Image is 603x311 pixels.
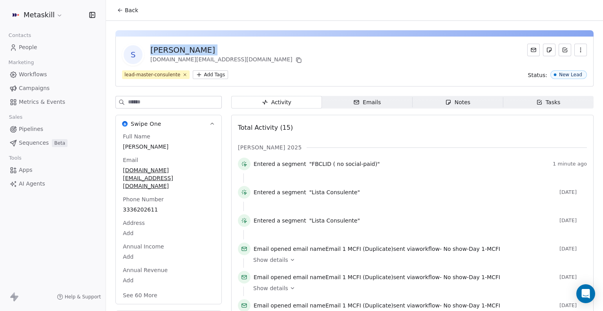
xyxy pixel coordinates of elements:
[309,217,360,225] span: "Lista Consulente"
[6,123,99,136] a: Pipelines
[19,166,33,174] span: Apps
[19,98,65,106] span: Metrics & Events
[254,245,500,253] span: email name sent via workflow -
[124,45,143,64] span: S
[150,55,303,65] div: [DOMAIN_NAME][EMAIL_ADDRESS][DOMAIN_NAME]
[112,3,143,17] button: Back
[353,98,381,107] div: Emails
[443,302,500,309] span: No show-Day 1-MCFI
[123,253,214,261] span: Add
[559,217,587,224] span: [DATE]
[121,195,165,203] span: Phone Number
[11,10,20,20] img: AVATAR%20METASKILL%20-%20Colori%20Positivo.png
[19,84,49,92] span: Campaigns
[131,120,161,128] span: Swipe One
[121,243,166,250] span: Annual Income
[6,41,99,54] a: People
[559,302,587,309] span: [DATE]
[6,68,99,81] a: Workflows
[253,284,581,292] a: Show details
[325,246,393,252] span: Email 1 MCFI (Duplicate)
[253,284,288,292] span: Show details
[123,276,214,284] span: Add
[325,274,393,280] span: Email 1 MCFI (Duplicate)
[553,161,587,167] span: 1 minute ago
[57,294,101,300] a: Help & Support
[121,132,152,140] span: Full Name
[445,98,470,107] div: Notes
[559,274,587,280] span: [DATE]
[116,115,221,132] button: Swipe OneSwipe One
[121,266,169,274] span: Annual Revenue
[576,284,595,303] div: Open Intercom Messenger
[443,246,500,252] span: No show-Day 1-MCFI
[9,8,64,22] button: Metaskill
[559,72,582,77] div: New Lead
[254,160,306,168] span: Entered a segment
[122,121,128,127] img: Swipe One
[254,302,500,309] span: email name sent via workflow -
[19,43,37,52] span: People
[536,98,561,107] div: Tasks
[19,139,49,147] span: Sequences
[238,124,293,131] span: Total Activity (15)
[5,29,35,41] span: Contacts
[19,70,47,79] span: Workflows
[443,274,500,280] span: No show-Day 1-MCFI
[24,10,55,20] span: Metaskill
[123,166,214,190] span: [DOMAIN_NAME][EMAIL_ADDRESS][DOMAIN_NAME]
[121,219,146,227] span: Address
[5,152,25,164] span: Tools
[238,144,302,151] span: [PERSON_NAME] 2025
[121,156,140,164] span: Email
[150,44,303,55] div: [PERSON_NAME]
[253,256,288,264] span: Show details
[19,125,43,133] span: Pipelines
[116,132,221,304] div: Swipe OneSwipe One
[5,111,26,123] span: Sales
[325,302,393,309] span: Email 1 MCFI (Duplicate)
[254,274,291,280] span: Email opened
[309,160,380,168] span: "FBCLID ( no social-paid)"
[559,246,587,252] span: [DATE]
[123,206,214,213] span: 3336202611
[125,6,138,14] span: Back
[254,273,500,281] span: email name sent via workflow -
[528,71,547,79] span: Status:
[254,188,306,196] span: Entered a segment
[6,177,99,190] a: AI Agents
[123,229,214,237] span: Add
[19,180,45,188] span: AI Agents
[253,256,581,264] a: Show details
[65,294,101,300] span: Help & Support
[52,139,68,147] span: Beta
[559,189,587,195] span: [DATE]
[309,188,360,196] span: "Lista Consulente"
[123,143,214,151] span: [PERSON_NAME]
[193,70,228,79] button: Add Tags
[254,217,306,225] span: Entered a segment
[254,246,291,252] span: Email opened
[6,136,99,149] a: SequencesBeta
[6,96,99,109] a: Metrics & Events
[6,82,99,95] a: Campaigns
[118,288,162,302] button: See 60 More
[5,57,37,68] span: Marketing
[6,164,99,177] a: Apps
[254,302,291,309] span: Email opened
[124,71,180,78] div: lead-master-consulente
